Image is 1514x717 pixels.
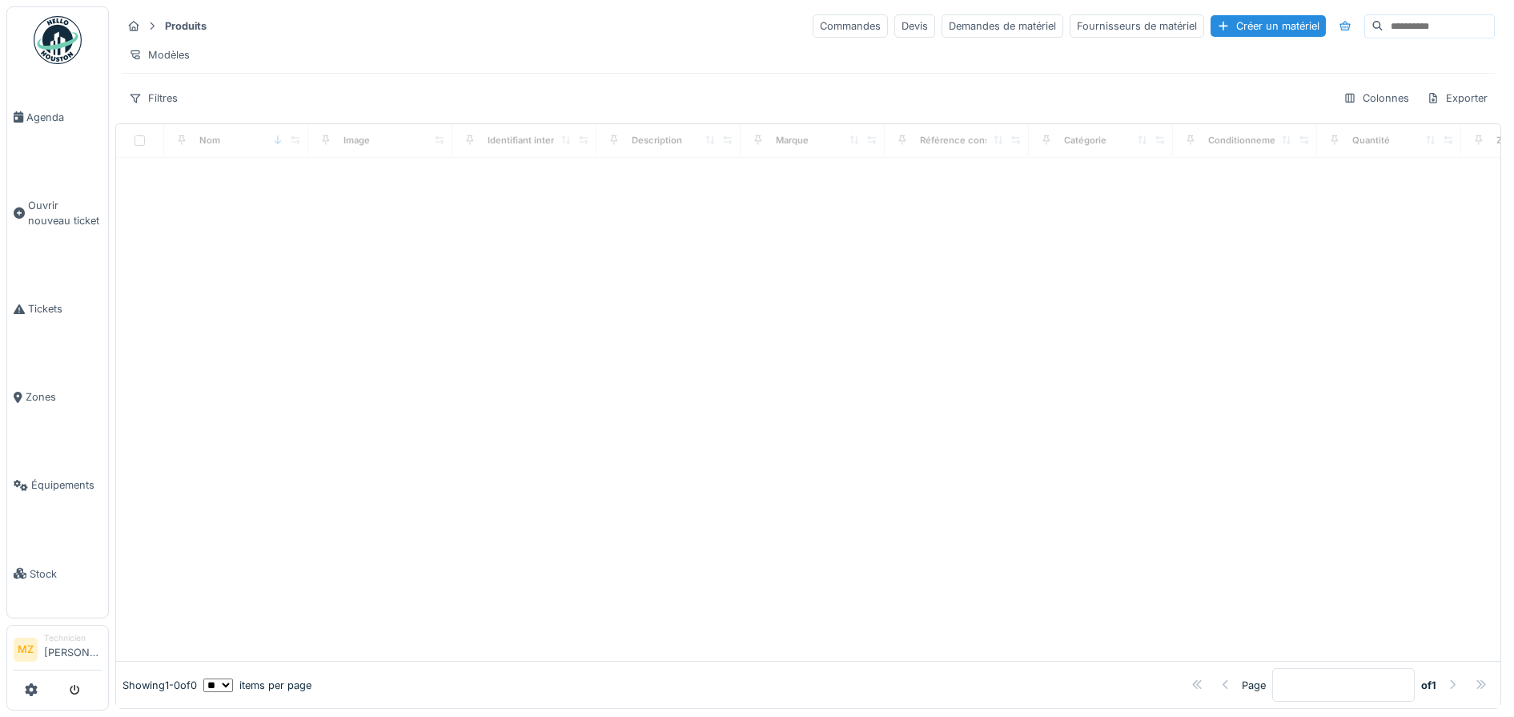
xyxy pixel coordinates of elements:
[1242,678,1266,693] div: Page
[813,14,888,38] div: Commandes
[1420,87,1495,110] div: Exporter
[1352,134,1390,147] div: Quantité
[776,134,809,147] div: Marque
[7,161,108,264] a: Ouvrir nouveau ticket
[942,14,1063,38] div: Demandes de matériel
[31,477,102,493] span: Équipements
[1070,14,1204,38] div: Fournisseurs de matériel
[44,632,102,667] li: [PERSON_NAME]
[7,441,108,530] a: Équipements
[1208,134,1284,147] div: Conditionnement
[122,678,197,693] div: Showing 1 - 0 of 0
[44,632,102,644] div: Technicien
[122,43,197,66] div: Modèles
[7,353,108,441] a: Zones
[7,73,108,161] a: Agenda
[488,134,565,147] div: Identifiant interne
[122,87,185,110] div: Filtres
[1421,678,1436,693] strong: of 1
[28,198,102,228] span: Ouvrir nouveau ticket
[343,134,370,147] div: Image
[26,110,102,125] span: Agenda
[34,16,82,64] img: Badge_color-CXgf-gQk.svg
[7,265,108,353] a: Tickets
[7,530,108,618] a: Stock
[30,566,102,582] span: Stock
[1064,134,1106,147] div: Catégorie
[894,14,935,38] div: Devis
[14,632,102,671] a: MZ Technicien[PERSON_NAME]
[1211,15,1326,37] div: Créer un matériel
[203,678,311,693] div: items per page
[14,638,38,662] li: MZ
[1336,87,1416,110] div: Colonnes
[632,134,682,147] div: Description
[199,134,220,147] div: Nom
[920,134,1025,147] div: Référence constructeur
[159,18,213,34] strong: Produits
[28,301,102,316] span: Tickets
[26,389,102,405] span: Zones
